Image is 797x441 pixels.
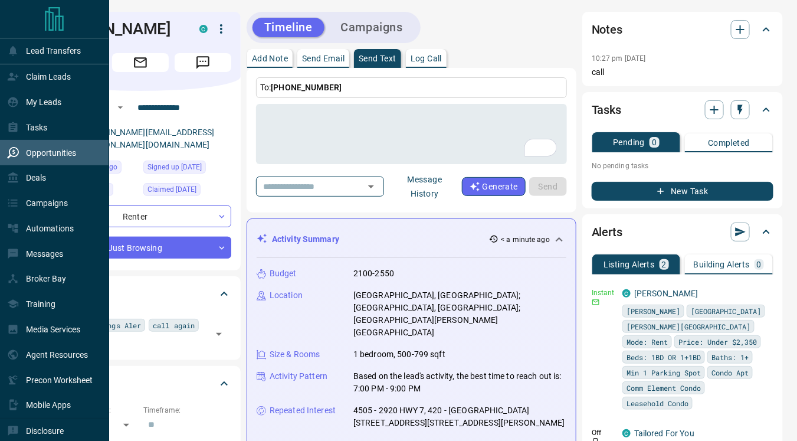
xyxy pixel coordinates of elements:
span: Leasehold Condo [627,397,688,409]
div: condos.ca [622,289,631,298]
div: Sun Jul 27 2025 [143,161,231,177]
p: Instant [592,288,615,298]
span: Price: Under $2,350 [678,336,757,348]
p: 0 [757,260,762,269]
div: Alerts [592,218,773,246]
p: 2100-2550 [353,267,394,280]
button: Generate [462,177,526,196]
span: Min 1 Parking Spot [627,367,701,378]
div: Tasks [592,96,773,124]
p: Building Alerts [694,260,750,269]
a: [PERSON_NAME] [634,289,698,298]
div: Just Browsing [50,237,231,259]
h2: Alerts [592,223,622,241]
span: call again [153,319,195,331]
div: Notes [592,15,773,44]
div: Renter [50,205,231,227]
p: Activity Summary [272,233,339,246]
p: 0 [652,138,657,146]
button: Open [211,326,227,342]
p: Repeated Interest [270,404,336,417]
span: Email [112,53,169,72]
a: Tailored For You [634,429,694,438]
p: 4505 - 2920 HWY 7, 420 - [GEOGRAPHIC_DATA][STREET_ADDRESS][STREET_ADDRESS][PERSON_NAME] [353,404,566,429]
div: Tags [50,280,231,308]
p: Send Text [359,54,396,63]
button: Timeline [252,18,324,37]
span: Claimed [DATE] [147,184,196,195]
p: To: [256,77,567,98]
span: Comm Element Condo [627,382,701,394]
p: < a minute ago [501,234,550,245]
div: Sun Jul 27 2025 [143,183,231,200]
button: Open [113,100,127,115]
p: Add Note [252,54,288,63]
h1: [PERSON_NAME] [50,19,182,38]
span: Signed up [DATE] [147,161,202,173]
p: No pending tasks [592,157,773,175]
span: [GEOGRAPHIC_DATA] [691,305,761,317]
button: New Task [592,182,773,201]
span: Condo Apt [711,367,749,378]
p: call [592,66,773,79]
p: Send Email [302,54,345,63]
p: 2 [662,260,667,269]
span: [PHONE_NUMBER] [271,83,342,92]
div: Criteria [50,370,231,398]
span: [PERSON_NAME][GEOGRAPHIC_DATA] [627,321,750,332]
button: Message History [388,170,462,203]
div: condos.ca [622,429,631,437]
button: Open [363,178,379,195]
span: Beds: 1BD OR 1+1BD [627,351,701,363]
p: 10:27 pm [DATE] [592,54,646,63]
p: Off [592,427,615,438]
p: Completed [708,139,750,147]
button: Campaigns [329,18,415,37]
span: Mode: Rent [627,336,668,348]
h2: Notes [592,20,622,39]
p: Listing Alerts [604,260,655,269]
p: Location [270,289,303,302]
p: Pending [613,138,645,146]
div: condos.ca [199,25,208,33]
textarea: To enrich screen reader interactions, please activate Accessibility in Grammarly extension settings [264,109,559,159]
p: Budget [270,267,297,280]
div: Activity Summary< a minute ago [257,228,566,250]
p: Size & Rooms [270,348,320,361]
p: Timeframe: [143,405,231,416]
span: Message [175,53,231,72]
p: 1 bedroom, 500-799 sqft [353,348,445,361]
h2: Tasks [592,100,621,119]
p: Activity Pattern [270,370,327,383]
a: [DOMAIN_NAME][EMAIL_ADDRESS][PERSON_NAME][DOMAIN_NAME] [81,128,215,149]
p: Based on the lead's activity, the best time to reach out is: 7:00 PM - 9:00 PM [353,370,566,395]
p: [GEOGRAPHIC_DATA], [GEOGRAPHIC_DATA]; [GEOGRAPHIC_DATA], [GEOGRAPHIC_DATA]; [GEOGRAPHIC_DATA][PER... [353,289,566,339]
span: [PERSON_NAME] [627,305,680,317]
p: Log Call [411,54,442,63]
svg: Email [592,298,600,306]
span: Baths: 1+ [711,351,749,363]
